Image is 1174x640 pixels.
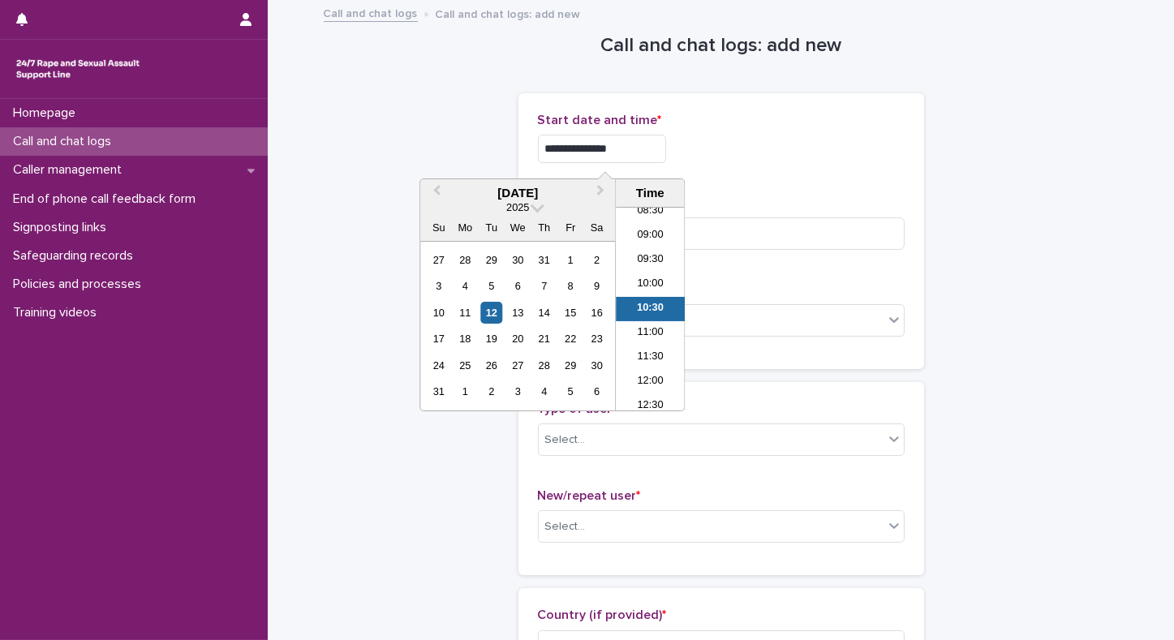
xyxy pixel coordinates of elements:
div: Choose Wednesday, August 20th, 2025 [507,328,529,350]
div: Choose Friday, August 15th, 2025 [560,302,582,324]
div: Th [533,217,555,238]
div: Choose Sunday, August 10th, 2025 [428,302,449,324]
div: Choose Thursday, September 4th, 2025 [533,380,555,402]
div: Choose Wednesday, September 3rd, 2025 [507,380,529,402]
div: Choose Friday, August 22nd, 2025 [560,328,582,350]
span: Start date and time [538,114,662,127]
li: 11:30 [616,346,685,370]
span: New/repeat user [538,489,641,502]
div: Choose Saturday, August 23rd, 2025 [586,328,608,350]
li: 10:00 [616,273,685,297]
div: Choose Sunday, August 17th, 2025 [428,328,449,350]
div: We [507,217,529,238]
li: 12:00 [616,370,685,394]
p: Safeguarding records [6,248,146,264]
div: Choose Sunday, July 27th, 2025 [428,249,449,271]
p: Signposting links [6,220,119,235]
div: Choose Monday, August 11th, 2025 [454,302,476,324]
div: Choose Sunday, August 31st, 2025 [428,380,449,402]
div: Tu [480,217,502,238]
p: Caller management [6,162,135,178]
div: Choose Thursday, August 28th, 2025 [533,354,555,376]
div: Choose Friday, September 5th, 2025 [560,380,582,402]
div: Choose Friday, August 29th, 2025 [560,354,582,376]
li: 09:30 [616,248,685,273]
button: Next Month [589,181,615,207]
div: Choose Wednesday, July 30th, 2025 [507,249,529,271]
div: Choose Wednesday, August 13th, 2025 [507,302,529,324]
li: 12:30 [616,394,685,419]
div: Choose Thursday, August 21st, 2025 [533,328,555,350]
div: Choose Tuesday, September 2nd, 2025 [480,380,502,402]
div: Choose Monday, September 1st, 2025 [454,380,476,402]
div: Select... [545,518,586,535]
div: Choose Monday, August 18th, 2025 [454,328,476,350]
div: Choose Tuesday, August 19th, 2025 [480,328,502,350]
a: Call and chat logs [324,3,418,22]
p: Homepage [6,105,88,121]
div: month 2025-08 [426,247,610,405]
span: 2025 [506,201,529,213]
div: Fr [560,217,582,238]
div: Choose Sunday, August 24th, 2025 [428,354,449,376]
div: Choose Wednesday, August 6th, 2025 [507,275,529,297]
div: Choose Tuesday, August 26th, 2025 [480,354,502,376]
div: Choose Friday, August 1st, 2025 [560,249,582,271]
div: Choose Tuesday, August 5th, 2025 [480,275,502,297]
button: Previous Month [422,181,448,207]
div: Choose Friday, August 8th, 2025 [560,275,582,297]
div: Choose Thursday, August 7th, 2025 [533,275,555,297]
div: Choose Monday, August 4th, 2025 [454,275,476,297]
span: Country (if provided) [538,608,667,621]
div: Choose Sunday, August 3rd, 2025 [428,275,449,297]
p: Policies and processes [6,277,154,292]
li: 09:00 [616,224,685,248]
div: Choose Saturday, September 6th, 2025 [586,380,608,402]
div: Choose Thursday, July 31st, 2025 [533,249,555,271]
p: Call and chat logs [6,134,124,149]
div: Choose Saturday, August 2nd, 2025 [586,249,608,271]
div: Choose Tuesday, August 12th, 2025 [480,302,502,324]
div: Select... [545,432,586,449]
div: Choose Thursday, August 14th, 2025 [533,302,555,324]
div: Time [620,186,680,200]
div: Choose Tuesday, July 29th, 2025 [480,249,502,271]
div: Choose Wednesday, August 27th, 2025 [507,354,529,376]
div: Choose Saturday, August 30th, 2025 [586,354,608,376]
div: Choose Monday, August 25th, 2025 [454,354,476,376]
li: 11:00 [616,321,685,346]
div: Choose Monday, July 28th, 2025 [454,249,476,271]
h1: Call and chat logs: add new [518,34,924,58]
li: 10:30 [616,297,685,321]
div: [DATE] [420,186,615,200]
div: Choose Saturday, August 16th, 2025 [586,302,608,324]
div: Su [428,217,449,238]
div: Sa [586,217,608,238]
p: Training videos [6,305,110,320]
p: Call and chat logs: add new [436,4,581,22]
p: End of phone call feedback form [6,191,209,207]
li: 08:30 [616,200,685,224]
span: Type of user [538,402,617,415]
img: rhQMoQhaT3yELyF149Cw [13,53,143,85]
div: Choose Saturday, August 9th, 2025 [586,275,608,297]
div: Mo [454,217,476,238]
